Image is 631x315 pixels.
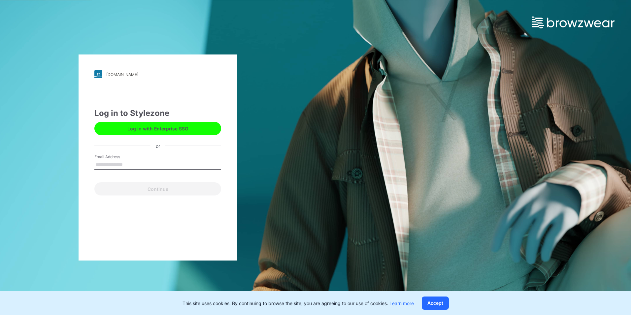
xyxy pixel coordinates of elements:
img: browzwear-logo.e42bd6dac1945053ebaf764b6aa21510.svg [532,17,614,28]
div: Log in to Stylezone [94,107,221,119]
button: Log in with Enterprise SSO [94,122,221,135]
a: [DOMAIN_NAME] [94,70,221,78]
div: [DOMAIN_NAME] [106,72,138,77]
img: stylezone-logo.562084cfcfab977791bfbf7441f1a819.svg [94,70,102,78]
a: Learn more [389,300,414,306]
p: This site uses cookies. By continuing to browse the site, you are agreeing to our use of cookies. [183,300,414,307]
label: Email Address [94,154,141,160]
div: or [150,142,165,149]
button: Accept [422,297,449,310]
